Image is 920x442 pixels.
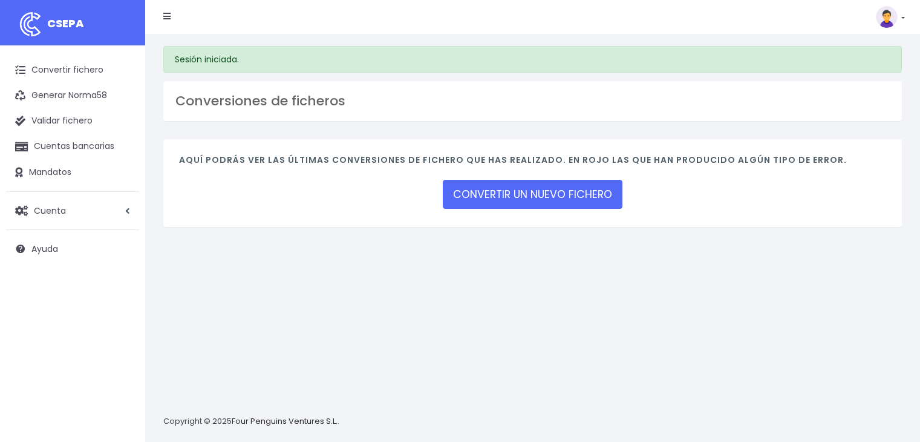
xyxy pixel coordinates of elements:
[163,46,902,73] div: Sesión iniciada.
[163,415,339,428] p: Copyright © 2025 .
[6,134,139,159] a: Cuentas bancarias
[15,9,45,39] img: logo
[6,160,139,185] a: Mandatos
[6,198,139,223] a: Cuenta
[6,108,139,134] a: Validar fichero
[443,180,622,209] a: CONVERTIR UN NUEVO FICHERO
[175,93,890,109] h3: Conversiones de ficheros
[876,6,898,28] img: profile
[31,243,58,255] span: Ayuda
[232,415,338,427] a: Four Penguins Ventures S.L.
[179,155,886,171] h4: Aquí podrás ver las últimas conversiones de fichero que has realizado. En rojo las que han produc...
[6,236,139,262] a: Ayuda
[6,58,139,83] a: Convertir fichero
[47,16,84,31] span: CSEPA
[6,83,139,108] a: Generar Norma58
[34,204,66,216] span: Cuenta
